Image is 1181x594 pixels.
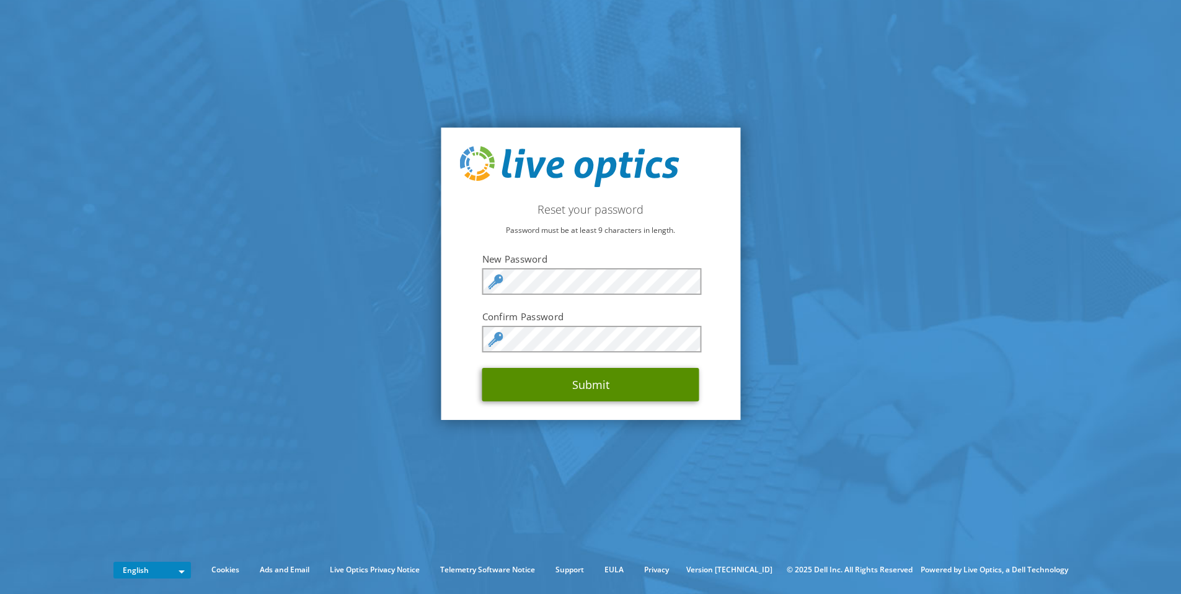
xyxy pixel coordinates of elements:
h2: Reset your password [459,203,722,216]
p: Password must be at least 9 characters in length. [459,224,722,237]
label: New Password [482,253,699,265]
a: Telemetry Software Notice [431,563,544,577]
a: Support [546,563,593,577]
a: Cookies [202,563,249,577]
a: Ads and Email [250,563,319,577]
a: Privacy [635,563,678,577]
a: EULA [595,563,633,577]
img: live_optics_svg.svg [459,146,679,187]
li: © 2025 Dell Inc. All Rights Reserved [781,563,919,577]
li: Powered by Live Optics, a Dell Technology [921,563,1068,577]
li: Version [TECHNICAL_ID] [680,563,779,577]
button: Submit [482,368,699,401]
label: Confirm Password [482,310,699,323]
a: Live Optics Privacy Notice [321,563,429,577]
